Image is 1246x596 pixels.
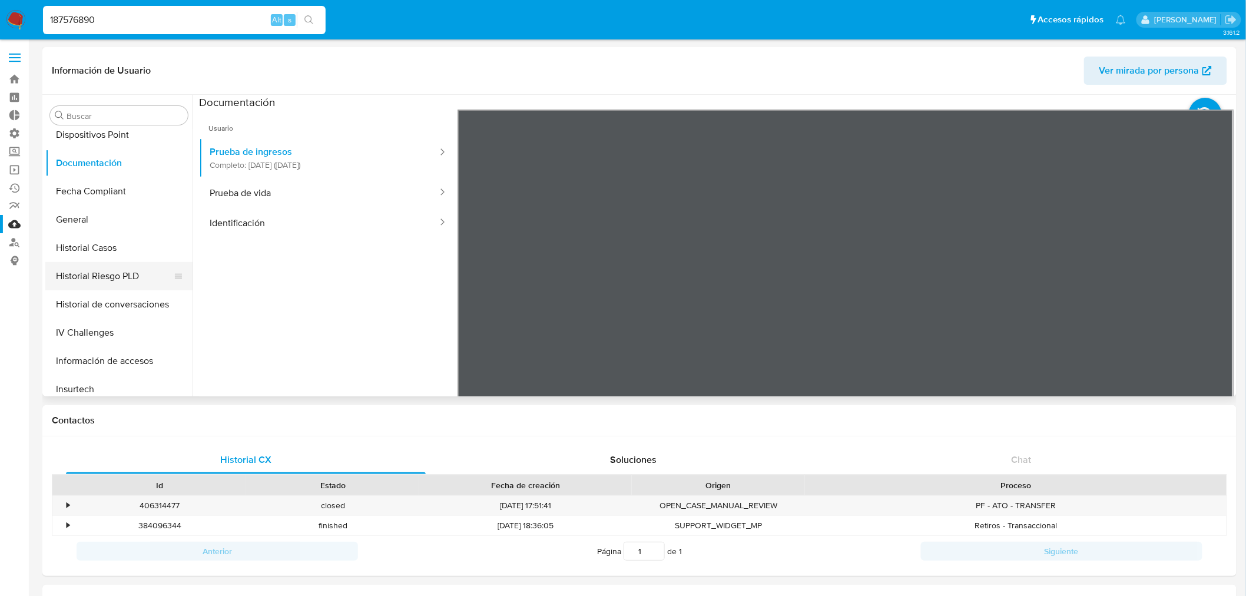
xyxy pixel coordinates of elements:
button: Insurtech [45,375,193,403]
span: Ver mirada por persona [1099,57,1199,85]
button: Ver mirada por persona [1084,57,1227,85]
div: • [67,520,69,531]
span: Soluciones [611,453,657,466]
div: Proceso [813,479,1218,491]
button: Documentación [45,149,193,177]
div: Retiros - Transaccional [805,516,1227,535]
div: Origen [640,479,797,491]
span: s [288,14,291,25]
div: Estado [254,479,411,491]
div: OPEN_CASE_MANUAL_REVIEW [632,496,805,515]
div: Fecha de creación [428,479,624,491]
input: Buscar [67,111,183,121]
button: Siguiente [921,542,1202,561]
h1: Contactos [52,415,1227,426]
button: IV Challenges [45,319,193,347]
a: Notificaciones [1116,15,1126,25]
div: 406314477 [73,496,246,515]
button: Dispositivos Point [45,121,193,149]
div: 384096344 [73,516,246,535]
div: [DATE] 17:51:41 [419,496,632,515]
a: Salir [1225,14,1237,26]
div: Id [81,479,238,491]
button: Historial Casos [45,234,193,262]
span: Historial CX [220,453,271,466]
button: Fecha Compliant [45,177,193,206]
p: mercedes.medrano@mercadolibre.com [1154,14,1221,25]
span: Página de [597,542,682,561]
button: Historial Riesgo PLD [45,262,183,290]
button: search-icon [297,12,321,28]
div: closed [246,496,419,515]
h1: Información de Usuario [52,65,151,77]
input: Buscar usuario o caso... [43,12,326,28]
span: Alt [272,14,281,25]
button: General [45,206,193,234]
button: Buscar [55,111,64,120]
div: finished [246,516,419,535]
div: SUPPORT_WIDGET_MP [632,516,805,535]
button: Historial de conversaciones [45,290,193,319]
span: Accesos rápidos [1038,14,1104,26]
span: Chat [1012,453,1032,466]
button: Información de accesos [45,347,193,375]
span: 1 [679,545,682,557]
div: [DATE] 18:36:05 [419,516,632,535]
div: PF - ATO - TRANSFER [805,496,1227,515]
button: Anterior [77,542,358,561]
div: • [67,500,69,511]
